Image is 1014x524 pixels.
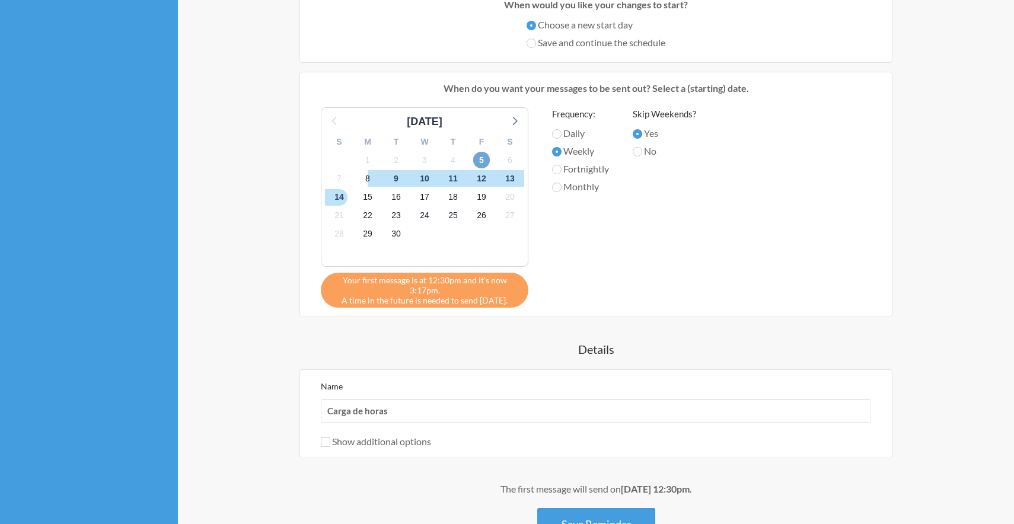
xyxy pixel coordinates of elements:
[331,226,347,242] span: Tuesday, October 28, 2025
[359,170,376,187] span: Wednesday, October 8, 2025
[502,189,518,206] span: Monday, October 20, 2025
[331,207,347,224] span: Tuesday, October 21, 2025
[353,133,382,151] div: M
[633,144,696,158] label: No
[388,207,404,224] span: Thursday, October 23, 2025
[502,152,518,168] span: Monday, October 6, 2025
[473,207,490,224] span: Sunday, October 26, 2025
[552,129,562,139] input: Daily
[416,207,433,224] span: Friday, October 24, 2025
[359,189,376,206] span: Wednesday, October 15, 2025
[527,36,665,50] label: Save and continue the schedule
[633,129,642,139] input: Yes
[388,189,404,206] span: Thursday, October 16, 2025
[552,162,609,176] label: Fortnightly
[552,144,609,158] label: Weekly
[321,381,343,391] label: Name
[439,133,467,151] div: T
[621,483,690,494] strong: [DATE] 12:30pm
[388,152,404,168] span: Thursday, October 2, 2025
[552,180,609,194] label: Monthly
[325,133,353,151] div: S
[331,189,347,206] span: Tuesday, October 14, 2025
[552,126,609,140] label: Daily
[416,170,433,187] span: Friday, October 10, 2025
[359,207,376,224] span: Wednesday, October 22, 2025
[359,152,376,168] span: Wednesday, October 1, 2025
[240,341,952,357] h4: Details
[502,207,518,224] span: Monday, October 27, 2025
[467,133,496,151] div: F
[321,437,330,447] input: Show additional options
[527,39,536,48] input: Save and continue the schedule
[410,133,439,151] div: W
[633,126,696,140] label: Yes
[445,152,461,168] span: Saturday, October 4, 2025
[527,18,665,32] label: Choose a new start day
[416,152,433,168] span: Friday, October 3, 2025
[552,165,562,174] input: Fortnightly
[445,189,461,206] span: Saturday, October 18, 2025
[321,399,871,423] input: We suggest a 2 to 4 word name
[633,147,642,156] input: No
[359,226,376,242] span: Wednesday, October 29, 2025
[633,107,696,121] label: Skip Weekends?
[473,170,490,187] span: Sunday, October 12, 2025
[473,189,490,206] span: Sunday, October 19, 2025
[388,226,404,242] span: Thursday, October 30, 2025
[552,183,562,192] input: Monthly
[502,170,518,187] span: Monday, October 13, 2025
[496,133,524,151] div: S
[382,133,410,151] div: T
[240,482,952,496] div: The first message will send on .
[330,275,519,295] span: Your first message is at 12:30pm and it's now 3:17pm.
[309,81,883,95] p: When do you want your messages to be sent out? Select a (starting) date.
[416,189,433,206] span: Friday, October 17, 2025
[445,207,461,224] span: Saturday, October 25, 2025
[402,114,447,130] div: [DATE]
[331,170,347,187] span: Tuesday, October 7, 2025
[552,147,562,156] input: Weekly
[527,21,536,30] input: Choose a new start day
[552,107,609,121] label: Frequency:
[321,273,528,308] div: A time in the future is needed to send [DATE].
[321,436,431,447] label: Show additional options
[388,170,404,187] span: Thursday, October 9, 2025
[473,152,490,168] span: Sunday, October 5, 2025
[445,170,461,187] span: Saturday, October 11, 2025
